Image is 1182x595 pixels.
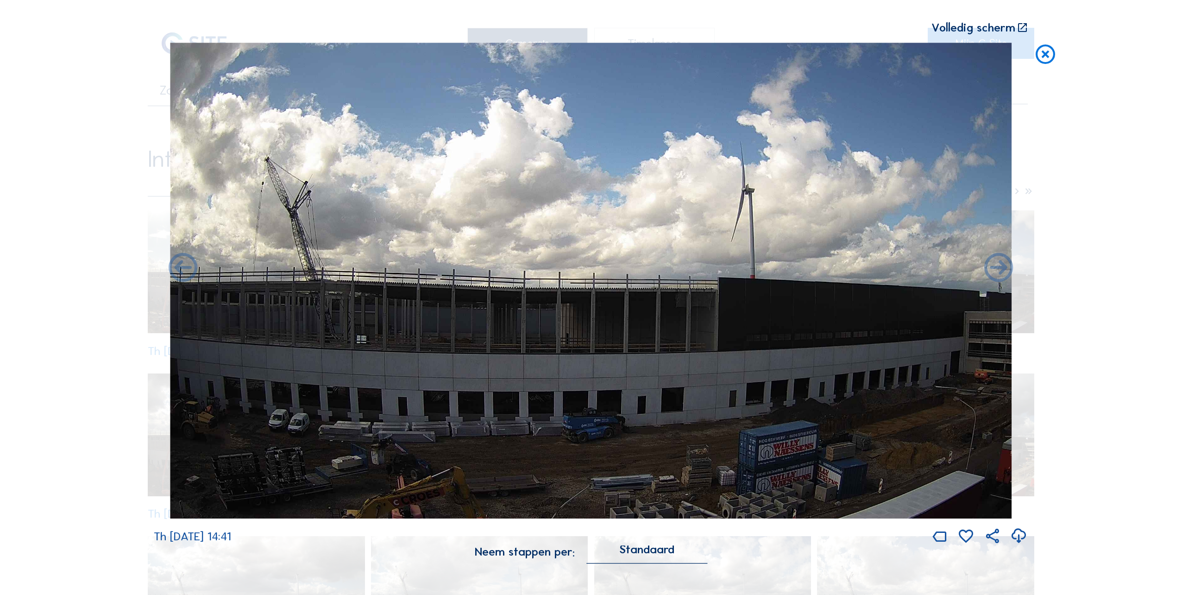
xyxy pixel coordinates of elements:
[170,43,1012,519] img: Image
[931,22,1015,34] div: Volledig scherm
[619,545,674,554] div: Standaard
[475,546,575,558] div: Neem stappen per:
[587,545,707,563] div: Standaard
[154,530,231,544] span: Th [DATE] 14:41
[166,251,201,286] i: Forward
[981,251,1016,286] i: Back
